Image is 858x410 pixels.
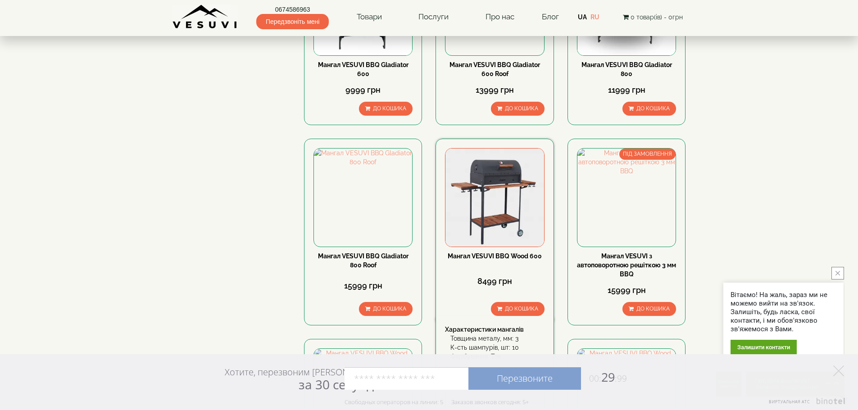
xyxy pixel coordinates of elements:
span: :99 [615,373,627,384]
a: 0674586963 [256,5,329,14]
div: 15999 грн [577,284,676,296]
div: Свободных операторов на линии: 5 Заказов звонков сегодня: 5+ [345,398,529,405]
div: 8499 грн [445,275,544,287]
div: 13999 грн [445,84,544,96]
div: 11999 грн [577,84,676,96]
span: До кошика [505,306,538,312]
div: Залишити контакти [731,340,797,355]
span: До кошика [636,105,670,112]
a: Мангал VESUVI з автоповоротною решіткою 3 мм BBQ [577,252,676,278]
span: Виртуальная АТС [769,399,810,405]
span: за 30 секунд? [299,376,379,393]
span: Передзвоніть мені [256,14,329,29]
button: 0 товар(ів) - 0грн [620,12,685,22]
span: До кошика [373,306,406,312]
button: close button [831,267,844,279]
a: Мангал VESUVI BBQ Gladiator 600 Roof [449,61,540,77]
span: ПІД ЗАМОВЛЕННЯ [619,149,676,160]
button: До кошика [491,102,545,116]
span: До кошика [636,306,670,312]
div: 9999 грн [313,84,413,96]
a: Перезвоните [468,367,581,390]
div: К-сть шампурів, шт: 10 [450,343,544,352]
span: 00: [589,373,601,384]
button: До кошика [622,102,676,116]
div: Фарбування: Так [450,352,544,361]
a: Блог [542,12,559,21]
div: Характеристики мангалів [445,325,544,334]
button: До кошика [359,102,413,116]
a: Товари [348,7,391,27]
img: Мангал VESUVI BBQ Gladiator 800 Roof [314,149,412,247]
span: До кошика [373,105,406,112]
a: Виртуальная АТС [763,398,847,410]
span: 0 товар(ів) - 0грн [631,14,683,21]
a: RU [590,14,599,21]
a: Мангал VESUVI BBQ Gladiator 800 Roof [318,252,409,269]
div: Товщина металу, мм: 3 [450,334,544,343]
span: До кошика [505,105,538,112]
div: 15999 грн [313,280,413,292]
a: Мангал VESUVI BBQ Gladiator 800 [581,61,672,77]
button: До кошика [622,302,676,316]
a: UA [578,14,587,21]
a: Мангал VESUVI BBQ Gladiator 600 [318,61,409,77]
span: 29 [581,369,627,385]
button: До кошика [359,302,413,316]
img: Завод VESUVI [173,5,238,29]
div: Хотите, перезвоним [PERSON_NAME] [225,366,379,392]
button: До кошика [491,302,545,316]
a: Послуги [409,7,458,27]
a: Мангал VESUVI BBQ Wood 600 [448,252,542,260]
img: Мангал VESUVI з автоповоротною решіткою 3 мм BBQ [577,149,676,247]
a: Про нас [477,7,523,27]
img: Мангал VESUVI BBQ Wood 600 [445,149,544,247]
div: Вітаємо! На жаль, зараз ми не можемо вийти на зв'язок. Залишіть, будь ласка, свої контакти, і ми ... [731,291,836,333]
